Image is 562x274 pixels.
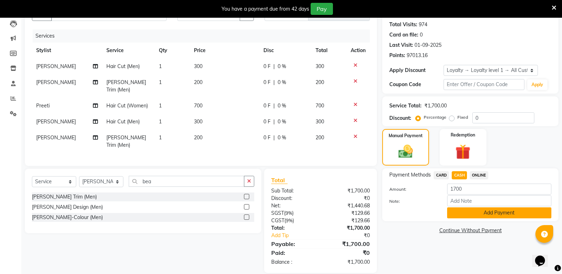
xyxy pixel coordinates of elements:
[271,217,284,224] span: CGST
[159,79,162,85] span: 1
[452,171,467,179] span: CASH
[36,63,76,69] span: [PERSON_NAME]
[266,217,321,224] div: ( )
[407,52,428,59] div: 97013.16
[106,118,140,125] span: Hair Cut (Men)
[32,203,103,211] div: [PERSON_NAME] Design (Men)
[266,258,321,266] div: Balance :
[419,21,427,28] div: 974
[278,79,286,86] span: 0 %
[321,187,375,195] div: ₹1,700.00
[527,79,547,90] button: Apply
[155,43,190,58] th: Qty
[266,187,321,195] div: Sub Total:
[384,186,441,192] label: Amount:
[278,118,286,125] span: 0 %
[321,217,375,224] div: ₹129.66
[106,102,148,109] span: Hair Cut (Women)
[316,134,324,141] span: 200
[321,209,375,217] div: ₹129.66
[447,195,551,206] input: Add Note
[159,102,162,109] span: 1
[222,5,309,13] div: You have a payment due from 42 days
[389,114,411,122] div: Discount:
[384,198,441,205] label: Note:
[102,43,155,58] th: Service
[389,31,418,39] div: Card on file:
[316,79,324,85] span: 200
[271,177,288,184] span: Total
[36,134,76,141] span: [PERSON_NAME]
[316,63,324,69] span: 300
[159,118,162,125] span: 1
[129,176,244,187] input: Search or Scan
[457,114,468,121] label: Fixed
[190,43,259,58] th: Price
[266,202,321,209] div: Net:
[286,218,293,223] span: 9%
[447,184,551,195] input: Amount
[194,63,202,69] span: 300
[394,143,417,160] img: _cash.svg
[32,214,103,221] div: [PERSON_NAME]-Colour (Men)
[273,63,275,70] span: |
[273,118,275,125] span: |
[266,240,321,248] div: Payable:
[273,79,275,86] span: |
[389,102,422,110] div: Service Total:
[266,248,321,257] div: Paid:
[321,240,375,248] div: ₹1,700.00
[330,232,375,239] div: ₹0
[384,227,557,234] a: Continue Without Payment
[389,41,413,49] div: Last Visit:
[470,171,488,179] span: ONLINE
[273,134,275,141] span: |
[36,79,76,85] span: [PERSON_NAME]
[194,134,202,141] span: 200
[263,102,271,110] span: 0 F
[278,63,286,70] span: 0 %
[389,81,443,88] div: Coupon Code
[447,207,551,218] button: Add Payment
[434,171,449,179] span: CARD
[106,63,140,69] span: Hair Cut (Men)
[278,102,286,110] span: 0 %
[106,134,146,148] span: [PERSON_NAME] Trim (Men)
[346,43,370,58] th: Action
[32,193,97,201] div: [PERSON_NAME] Trim (Men)
[278,134,286,141] span: 0 %
[532,246,555,267] iframe: chat widget
[159,134,162,141] span: 1
[266,224,321,232] div: Total:
[194,118,202,125] span: 300
[266,209,321,217] div: ( )
[271,210,284,216] span: SGST
[316,102,324,109] span: 700
[389,52,405,59] div: Points:
[311,3,333,15] button: Pay
[389,21,417,28] div: Total Visits:
[106,79,146,93] span: [PERSON_NAME] Trim (Men)
[389,171,431,179] span: Payment Methods
[321,202,375,209] div: ₹1,440.68
[321,224,375,232] div: ₹1,700.00
[259,43,312,58] th: Disc
[424,102,447,110] div: ₹1,700.00
[33,29,375,43] div: Services
[444,79,524,90] input: Enter Offer / Coupon Code
[389,133,423,139] label: Manual Payment
[424,114,446,121] label: Percentage
[285,210,292,216] span: 9%
[451,132,475,138] label: Redemption
[194,102,202,109] span: 700
[273,102,275,110] span: |
[194,79,202,85] span: 200
[32,43,102,58] th: Stylist
[159,63,162,69] span: 1
[389,67,443,74] div: Apply Discount
[311,43,346,58] th: Total
[414,41,441,49] div: 01-09-2025
[321,248,375,257] div: ₹0
[316,118,324,125] span: 300
[36,118,76,125] span: [PERSON_NAME]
